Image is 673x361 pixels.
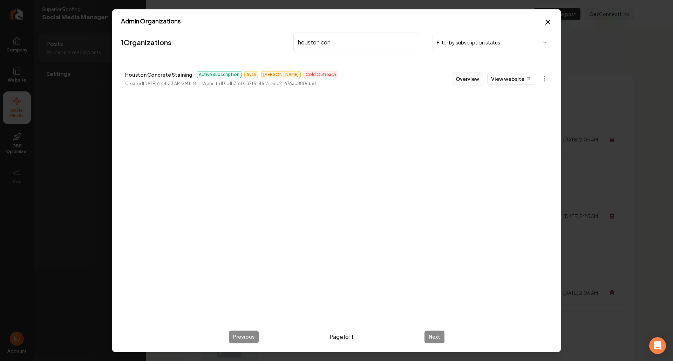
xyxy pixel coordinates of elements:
[261,71,301,78] span: [PERSON_NAME]
[125,70,192,79] p: Houston Concrete Staining
[244,71,258,78] span: Avan
[121,37,171,47] a: 1Organizations
[197,71,242,78] span: Active Subscription
[125,80,196,87] p: Created
[121,18,552,24] h2: Admin Organizations
[202,80,316,87] p: Website ID 1d1b7f60-37f5-46f3-ace2-676ac880cb6f
[304,71,338,78] span: Cold Outreach
[143,81,196,86] time: [DATE] 6:44:03 AM GMT+8
[452,72,483,85] button: Overview
[329,333,353,341] span: Page 1 of 1
[487,73,535,85] a: View website
[293,33,418,52] input: Search by name or ID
